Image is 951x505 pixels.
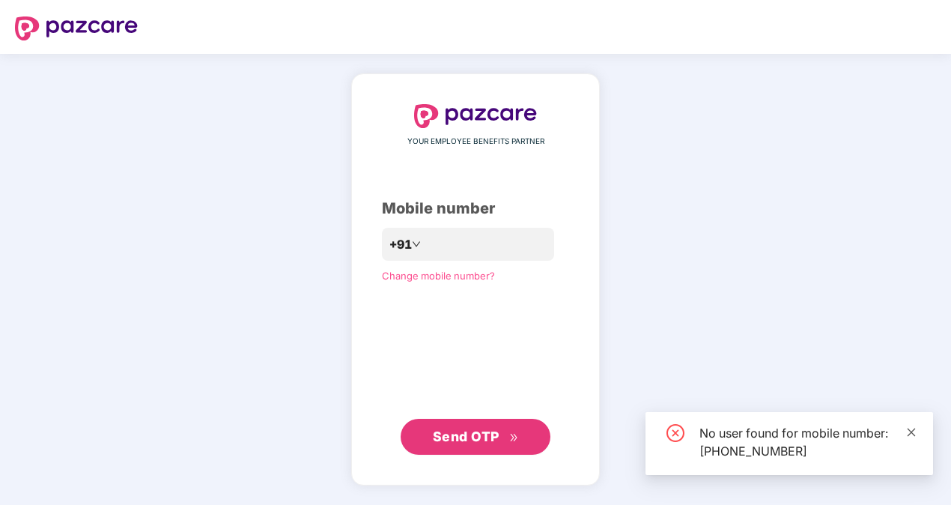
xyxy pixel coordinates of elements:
div: No user found for mobile number: [PHONE_NUMBER] [699,424,915,460]
img: logo [15,16,138,40]
span: down [412,240,421,249]
span: YOUR EMPLOYEE BENEFITS PARTNER [407,136,544,148]
span: close [906,427,917,438]
span: Send OTP [433,429,499,444]
img: logo [414,104,537,128]
div: Mobile number [382,197,569,220]
span: +91 [389,235,412,254]
span: double-right [509,433,519,443]
button: Send OTPdouble-right [401,419,550,455]
a: Change mobile number? [382,270,495,282]
span: close-circle [666,424,684,442]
